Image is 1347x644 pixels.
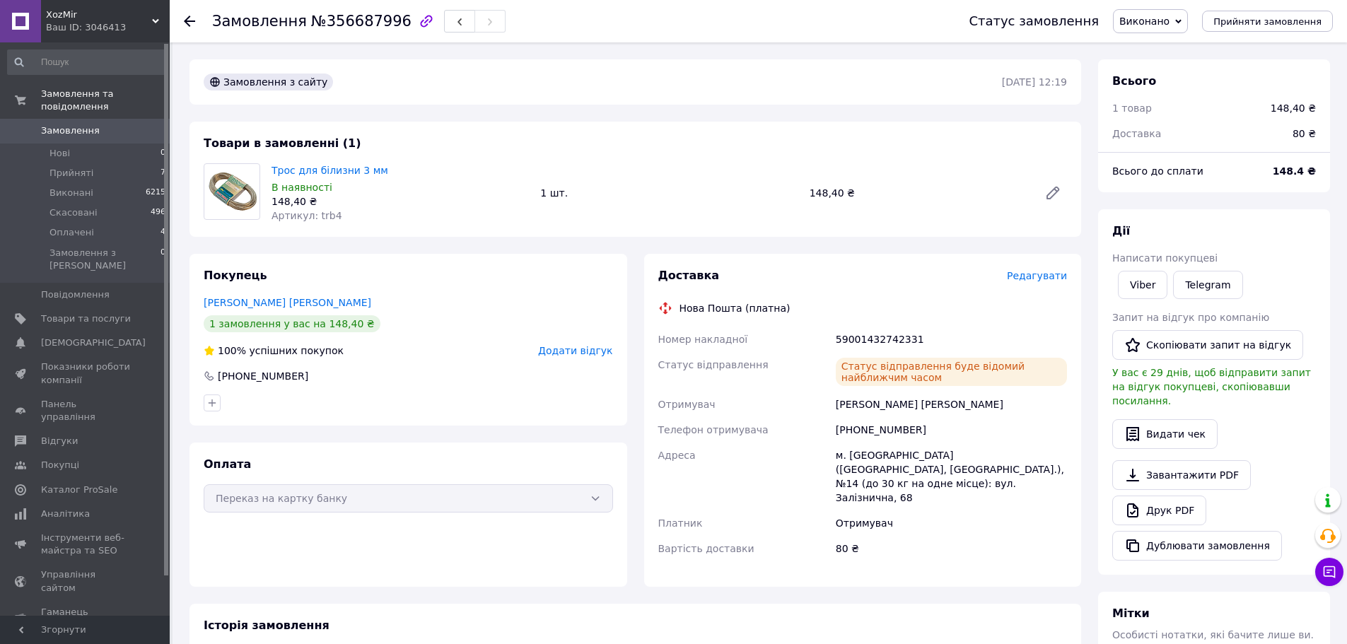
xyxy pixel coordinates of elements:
a: Telegram [1173,271,1242,299]
span: Каталог ProSale [41,484,117,496]
div: [PHONE_NUMBER] [216,369,310,383]
a: [PERSON_NAME] [PERSON_NAME] [204,297,371,308]
b: 148.4 ₴ [1273,165,1316,177]
span: Історія замовлення [204,619,330,632]
button: Чат з покупцем [1315,558,1343,586]
div: Замовлення з сайту [204,74,333,90]
img: Трос для білизни 3 мм [204,168,260,215]
input: Пошук [7,49,167,75]
span: Замовлення з [PERSON_NAME] [49,247,161,272]
span: 0 [161,247,165,272]
span: 100% [218,345,246,356]
div: успішних покупок [204,344,344,358]
span: 7 [161,167,165,180]
div: 80 ₴ [1284,118,1324,149]
div: м. [GEOGRAPHIC_DATA] ([GEOGRAPHIC_DATA], [GEOGRAPHIC_DATA].), №14 (до 30 кг на одне місце): вул. ... [833,443,1070,510]
span: Замовлення [41,124,100,137]
span: Виконано [1119,16,1170,27]
span: 1 товар [1112,103,1152,114]
div: 1 шт. [535,183,803,203]
a: Завантажити PDF [1112,460,1251,490]
span: Оплачені [49,226,94,239]
div: [PHONE_NUMBER] [833,417,1070,443]
span: Управління сайтом [41,568,131,594]
span: №356687996 [311,13,412,30]
button: Видати чек [1112,419,1218,449]
div: Отримувач [833,510,1070,536]
div: [PERSON_NAME] [PERSON_NAME] [833,392,1070,417]
span: Виконані [49,187,93,199]
div: Ваш ID: 3046413 [46,21,170,34]
span: Замовлення та повідомлення [41,88,170,113]
span: Написати покупцеві [1112,252,1218,264]
div: Статус замовлення [969,14,1099,28]
span: Повідомлення [41,288,110,301]
div: Нова Пошта (платна) [676,301,794,315]
span: Мітки [1112,607,1150,620]
div: Статус відправлення буде відомий найближчим часом [836,358,1067,386]
span: Платник [658,517,703,529]
button: Скопіювати запит на відгук [1112,330,1303,360]
span: Товари в замовленні (1) [204,136,361,150]
span: Всього [1112,74,1156,88]
span: 496 [151,206,165,219]
span: Прийняті [49,167,93,180]
span: Отримувач [658,399,716,410]
span: Покупець [204,269,267,282]
div: 148,40 ₴ [804,183,1033,203]
span: Номер накладної [658,334,748,345]
span: Відгуки [41,435,78,447]
span: Доставка [1112,128,1161,139]
span: Оплата [204,457,251,471]
span: Товари та послуги [41,312,131,325]
span: Прийняти замовлення [1213,16,1322,27]
span: Нові [49,147,70,160]
span: Статус відправлення [658,359,769,370]
a: Viber [1118,271,1167,299]
span: Дії [1112,224,1130,238]
div: 148,40 ₴ [1271,101,1316,115]
span: Аналітика [41,508,90,520]
span: Інструменти веб-майстра та SEO [41,532,131,557]
span: Запит на відгук про компанію [1112,312,1269,323]
span: 6215 [146,187,165,199]
span: [DEMOGRAPHIC_DATA] [41,336,146,349]
span: Доставка [658,269,720,282]
a: Друк PDF [1112,496,1206,525]
span: Панель управління [41,398,131,423]
span: Адреса [658,450,696,461]
span: ХоzMir [46,8,152,21]
div: 1 замовлення у вас на 148,40 ₴ [204,315,380,332]
span: Всього до сплати [1112,165,1203,177]
span: Показники роботи компанії [41,361,131,386]
a: Редагувати [1039,179,1067,207]
button: Дублювати замовлення [1112,531,1282,561]
span: 4 [161,226,165,239]
button: Прийняти замовлення [1202,11,1333,32]
span: Замовлення [212,13,307,30]
span: Вартість доставки [658,543,754,554]
span: Редагувати [1007,270,1067,281]
time: [DATE] 12:19 [1002,76,1067,88]
span: Покупці [41,459,79,472]
span: Телефон отримувача [658,424,769,435]
a: Трос для білизни 3 мм [272,165,388,176]
span: 0 [161,147,165,160]
span: Гаманець компанії [41,606,131,631]
div: 59001432742331 [833,327,1070,352]
span: Скасовані [49,206,98,219]
div: Повернутися назад [184,14,195,28]
span: Додати відгук [538,345,612,356]
span: У вас є 29 днів, щоб відправити запит на відгук покупцеві, скопіювавши посилання. [1112,367,1311,406]
div: 148,40 ₴ [272,194,529,209]
div: 80 ₴ [833,536,1070,561]
span: Артикул: trb4 [272,210,342,221]
span: В наявності [272,182,332,193]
